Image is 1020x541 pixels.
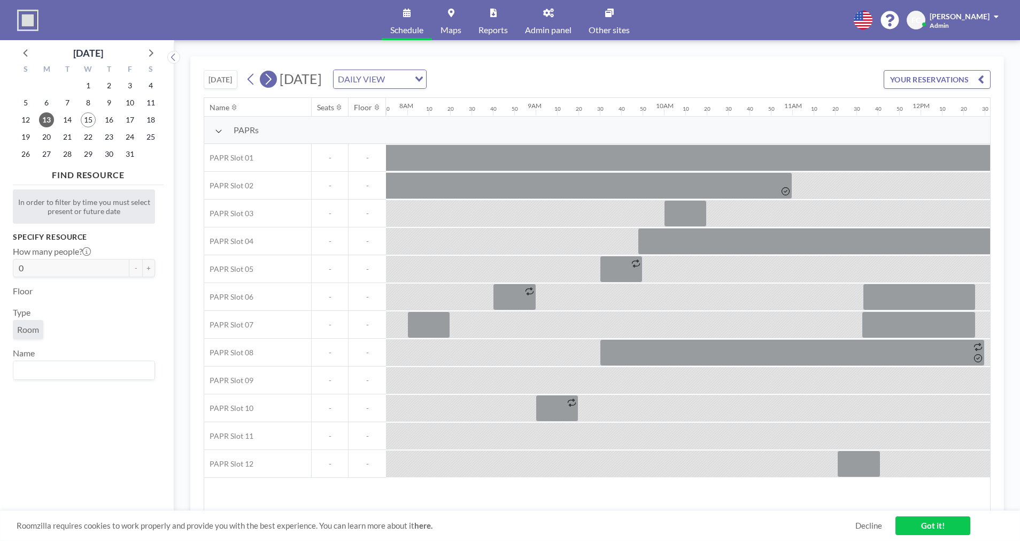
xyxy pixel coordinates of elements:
span: Other sites [589,26,630,34]
span: Friday, October 10, 2025 [122,95,137,110]
div: 10 [939,105,946,112]
span: - [312,320,348,330]
span: PAPR Slot 07 [204,320,253,330]
span: PAPR Slot 05 [204,264,253,274]
div: 9AM [528,102,542,110]
span: Tuesday, October 7, 2025 [60,95,75,110]
div: 40 [747,105,753,112]
span: Friday, October 3, 2025 [122,78,137,93]
button: + [142,259,155,277]
span: Reports [478,26,508,34]
label: Type [13,307,30,318]
span: Friday, October 17, 2025 [122,112,137,127]
div: Seats [317,103,334,112]
span: Monday, October 20, 2025 [39,129,54,144]
button: YOUR RESERVATIONS [884,70,991,89]
span: Maps [441,26,461,34]
span: Saturday, October 4, 2025 [143,78,158,93]
div: 20 [704,105,710,112]
span: Tuesday, October 14, 2025 [60,112,75,127]
span: - [349,264,386,274]
span: Sunday, October 5, 2025 [18,95,33,110]
span: PAPR Slot 12 [204,459,253,469]
div: 40 [875,105,882,112]
span: Monday, October 27, 2025 [39,147,54,162]
div: [DATE] [73,45,103,60]
div: 50 [897,105,903,112]
label: Name [13,348,35,359]
span: - [349,459,386,469]
div: 30 [597,105,604,112]
span: FC [911,16,921,25]
div: 11AM [784,102,802,110]
span: Roomzilla requires cookies to work properly and provide you with the best experience. You can lea... [17,521,855,531]
div: 30 [725,105,732,112]
span: Thursday, October 23, 2025 [102,129,117,144]
h4: FIND RESOURCE [13,165,164,180]
span: - [312,153,348,163]
span: Wednesday, October 8, 2025 [81,95,96,110]
input: Search for option [14,363,149,377]
div: 40 [619,105,625,112]
div: 30 [982,105,988,112]
span: Sunday, October 19, 2025 [18,129,33,144]
span: - [312,376,348,385]
div: S [16,63,36,77]
span: - [312,181,348,191]
div: 10 [683,105,689,112]
div: F [119,63,140,77]
span: - [349,181,386,191]
span: Sunday, October 12, 2025 [18,112,33,127]
span: PAPR Slot 10 [204,403,253,413]
span: Sunday, October 26, 2025 [18,147,33,162]
span: PAPR Slot 01 [204,153,253,163]
span: - [349,376,386,385]
div: 50 [640,105,646,112]
span: PAPR Slot 06 [204,292,253,302]
span: Thursday, October 9, 2025 [102,95,117,110]
div: Search for option [334,70,426,88]
span: - [312,403,348,413]
span: Saturday, October 11, 2025 [143,95,158,110]
div: S [140,63,161,77]
span: - [312,237,348,246]
span: - [349,320,386,330]
span: PAPR Slot 09 [204,376,253,385]
span: - [312,264,348,274]
span: Wednesday, October 15, 2025 [81,112,96,127]
label: How many people? [13,246,91,257]
div: 20 [832,105,839,112]
div: 20 [961,105,967,112]
button: - [129,259,142,277]
span: [PERSON_NAME] [930,12,990,21]
span: - [312,348,348,357]
span: Schedule [390,26,423,34]
span: Monday, October 13, 2025 [39,112,54,127]
span: PAPR Slot 02 [204,181,253,191]
span: PAPRs [234,125,259,135]
span: Thursday, October 2, 2025 [102,78,117,93]
span: [DATE] [280,71,322,87]
span: - [349,431,386,441]
span: PAPR Slot 03 [204,209,253,218]
span: PAPR Slot 08 [204,348,253,357]
span: Saturday, October 18, 2025 [143,112,158,127]
a: Got it! [895,516,970,535]
span: DAILY VIEW [336,72,387,86]
div: 20 [447,105,454,112]
div: T [57,63,78,77]
div: 12PM [913,102,930,110]
span: - [349,153,386,163]
div: In order to filter by time you must select present or future date [13,189,155,224]
span: Wednesday, October 1, 2025 [81,78,96,93]
button: [DATE] [204,70,237,89]
div: 50 [768,105,775,112]
span: Thursday, October 30, 2025 [102,147,117,162]
span: Monday, October 6, 2025 [39,95,54,110]
span: Friday, October 24, 2025 [122,129,137,144]
div: 50 [383,105,390,112]
div: 10 [554,105,561,112]
span: - [349,209,386,218]
span: - [312,459,348,469]
span: - [349,237,386,246]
